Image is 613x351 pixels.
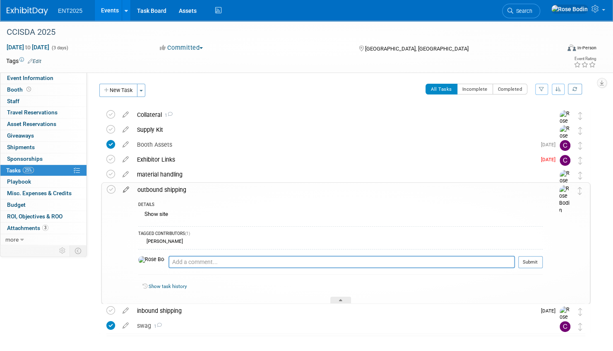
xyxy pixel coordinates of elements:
span: Tasks [6,167,34,174]
img: Format-Inperson.png [567,44,576,51]
a: Misc. Expenses & Credits [0,188,87,199]
span: Sponsorships [7,155,43,162]
span: Travel Reservations [7,109,58,116]
button: Committed [157,44,206,52]
i: Move task [578,172,582,179]
span: Event Information [7,75,53,81]
span: 25% [23,167,34,173]
span: [DATE] [541,142,560,148]
a: Asset Reservations [0,119,87,130]
a: Travel Reservations [0,107,87,118]
img: Rose Bodin [560,125,572,155]
td: Personalize Event Tab Strip [55,245,70,256]
a: Attachments3 [0,223,87,234]
span: ENT2025 [58,7,82,14]
div: DETAILS [138,202,543,209]
button: Incomplete [457,84,493,94]
div: material handling [133,167,543,182]
i: Move task [578,323,582,331]
div: In-Person [577,45,596,51]
a: Giveaways [0,130,87,141]
a: edit [118,141,133,148]
div: [PERSON_NAME] [144,238,183,244]
a: edit [118,126,133,133]
span: 1 [151,324,162,329]
img: Rose Bodin [551,5,588,14]
a: Show task history [149,283,187,289]
span: Misc. Expenses & Credits [7,190,72,196]
div: CCISDA 2025 [4,25,546,40]
span: to [24,44,32,51]
a: Playbook [0,176,87,187]
a: Tasks25% [0,165,87,176]
span: (1) [185,231,190,236]
span: Booth [7,86,33,93]
img: ExhibitDay [7,7,48,15]
span: Search [513,8,532,14]
span: (3 days) [51,45,68,51]
div: Event Rating [574,57,596,61]
span: [DATE] [541,157,560,162]
i: Move task [578,187,582,195]
a: edit [119,186,133,194]
i: Move task [578,157,582,165]
img: Rose Bodin [560,110,572,140]
img: Rose Bodin [560,306,572,336]
div: swag [133,319,543,333]
div: Supply Kit [133,123,543,137]
div: Booth Assets [133,138,536,152]
div: Exhibitor Links [133,153,536,167]
span: ROI, Objectives & ROO [7,213,63,220]
span: Attachments [7,225,48,231]
img: Colleen Mueller [560,155,570,166]
div: outbound shipping [133,183,543,197]
a: edit [118,156,133,163]
span: Asset Reservations [7,121,56,127]
a: Refresh [568,84,582,94]
img: Rose Bodin [560,170,572,199]
img: Rose Bodin [138,256,164,264]
a: Budget [0,199,87,211]
a: Sponsorships [0,153,87,165]
span: [DATE] [DATE] [6,44,50,51]
button: Completed [493,84,528,94]
span: Playbook [7,178,31,185]
img: Colleen Mueller [560,140,570,151]
span: Staff [7,98,19,104]
span: more [5,236,19,243]
a: Event Information [0,73,87,84]
a: more [0,234,87,245]
span: [GEOGRAPHIC_DATA], [GEOGRAPHIC_DATA] [365,46,468,52]
span: 1 [162,113,173,118]
i: Move task [578,308,582,316]
div: Event Format [508,43,596,56]
span: Budget [7,201,26,208]
div: TAGGED CONTRIBUTORS [138,231,543,238]
a: Edit [28,58,41,64]
a: Shipments [0,142,87,153]
a: edit [118,111,133,119]
span: 3 [42,225,48,231]
span: Giveaways [7,132,34,139]
button: New Task [99,84,137,97]
div: inbound shipping [133,304,536,318]
i: Move task [578,142,582,150]
a: edit [118,171,133,178]
td: Toggle Event Tabs [70,245,87,256]
a: Search [502,4,540,18]
a: edit [118,322,133,329]
a: edit [118,307,133,315]
img: Colleen Mueller [560,321,570,332]
span: Shipments [7,144,35,150]
span: [DATE] [541,308,560,314]
button: All Tasks [425,84,457,94]
div: Collateral [133,108,543,122]
span: Booth not reserved yet [25,86,33,92]
a: ROI, Objectives & ROO [0,211,87,222]
i: Move task [578,127,582,135]
a: Staff [0,96,87,107]
td: Tags [6,57,41,65]
button: Submit [518,256,543,269]
div: Show site [138,209,543,222]
i: Move task [578,112,582,120]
